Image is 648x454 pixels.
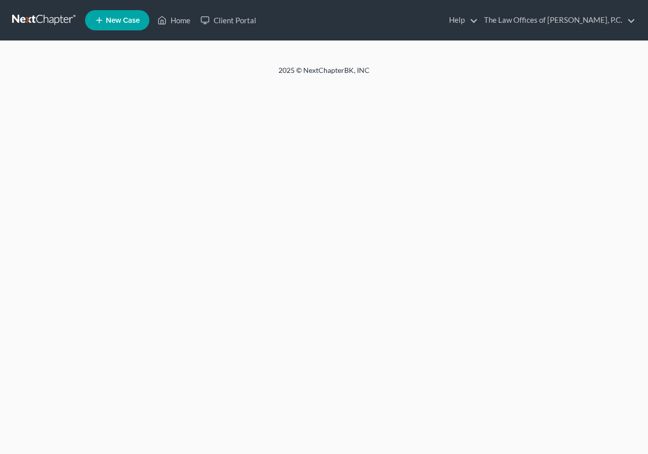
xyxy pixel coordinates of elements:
[85,10,149,30] new-legal-case-button: New Case
[152,11,195,29] a: Home
[35,65,613,84] div: 2025 © NextChapterBK, INC
[479,11,635,29] a: The Law Offices of [PERSON_NAME], P.C.
[195,11,261,29] a: Client Portal
[444,11,478,29] a: Help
